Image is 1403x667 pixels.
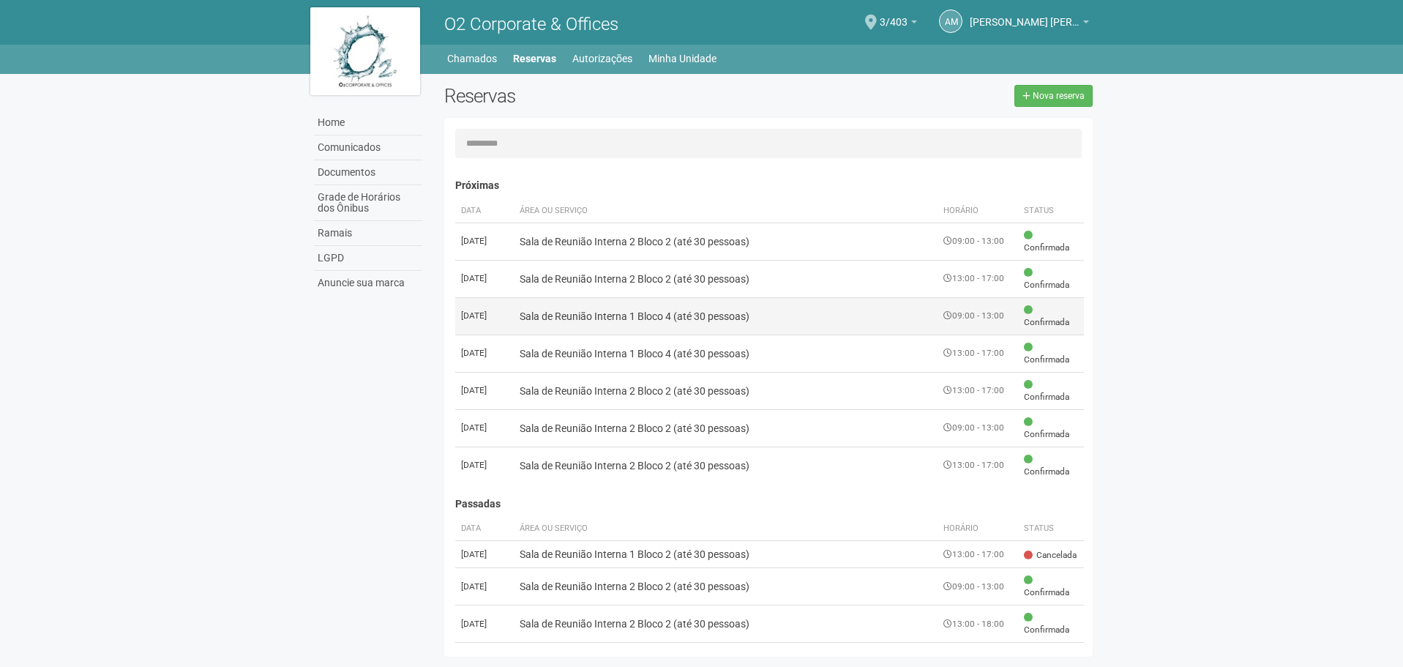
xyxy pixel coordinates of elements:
[514,372,938,409] td: Sala de Reunião Interna 2 Bloco 2 (até 30 pessoas)
[938,447,1018,484] td: 13:00 - 17:00
[938,199,1018,223] th: Horário
[938,297,1018,335] td: 09:00 - 13:00
[314,135,422,160] a: Comunicados
[1024,304,1078,329] span: Confirmada
[514,223,938,260] td: Sala de Reunião Interna 2 Bloco 2 (até 30 pessoas)
[1024,611,1078,636] span: Confirmada
[455,180,1085,191] h4: Próximas
[455,372,514,409] td: [DATE]
[1024,267,1078,291] span: Confirmada
[648,48,717,69] a: Minha Unidade
[514,541,938,568] td: Sala de Reunião Interna 1 Bloco 2 (até 30 pessoas)
[514,447,938,484] td: Sala de Reunião Interna 2 Bloco 2 (até 30 pessoas)
[314,111,422,135] a: Home
[514,199,938,223] th: Área ou Serviço
[938,260,1018,297] td: 13:00 - 17:00
[1024,379,1078,403] span: Confirmada
[444,14,618,34] span: O2 Corporate & Offices
[514,605,938,643] td: Sala de Reunião Interna 2 Bloco 2 (até 30 pessoas)
[455,335,514,372] td: [DATE]
[880,2,908,28] span: 3/403
[938,605,1018,643] td: 13:00 - 18:00
[514,568,938,605] td: Sala de Reunião Interna 2 Bloco 2 (até 30 pessoas)
[970,2,1080,28] span: Alice Martins Nery
[938,372,1018,409] td: 13:00 - 17:00
[513,48,556,69] a: Reservas
[314,246,422,271] a: LGPD
[455,447,514,484] td: [DATE]
[514,297,938,335] td: Sala de Reunião Interna 1 Bloco 4 (até 30 pessoas)
[939,10,962,33] a: AM
[1024,341,1078,366] span: Confirmada
[455,297,514,335] td: [DATE]
[455,260,514,297] td: [DATE]
[1024,549,1077,562] span: Cancelada
[938,541,1018,568] td: 13:00 - 17:00
[880,18,917,30] a: 3/403
[1024,453,1078,478] span: Confirmada
[572,48,632,69] a: Autorizações
[314,160,422,185] a: Documentos
[314,185,422,221] a: Grade de Horários dos Ônibus
[455,409,514,447] td: [DATE]
[455,568,514,605] td: [DATE]
[1024,229,1078,254] span: Confirmada
[938,517,1018,541] th: Horário
[1014,85,1093,107] a: Nova reserva
[514,409,938,447] td: Sala de Reunião Interna 2 Bloco 2 (até 30 pessoas)
[1018,517,1084,541] th: Status
[455,499,1085,510] h4: Passadas
[938,335,1018,372] td: 13:00 - 17:00
[514,335,938,372] td: Sala de Reunião Interna 1 Bloco 4 (até 30 pessoas)
[1024,416,1078,441] span: Confirmada
[938,409,1018,447] td: 09:00 - 13:00
[455,517,514,541] th: Data
[444,85,757,107] h2: Reservas
[314,271,422,295] a: Anuncie sua marca
[310,7,420,95] img: logo.jpg
[970,18,1089,30] a: [PERSON_NAME] [PERSON_NAME]
[1018,199,1084,223] th: Status
[455,541,514,568] td: [DATE]
[455,605,514,643] td: [DATE]
[455,199,514,223] th: Data
[938,223,1018,260] td: 09:00 - 13:00
[314,221,422,246] a: Ramais
[1033,91,1085,101] span: Nova reserva
[455,223,514,260] td: [DATE]
[1024,574,1078,599] span: Confirmada
[514,517,938,541] th: Área ou Serviço
[514,260,938,297] td: Sala de Reunião Interna 2 Bloco 2 (até 30 pessoas)
[938,568,1018,605] td: 09:00 - 13:00
[447,48,497,69] a: Chamados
